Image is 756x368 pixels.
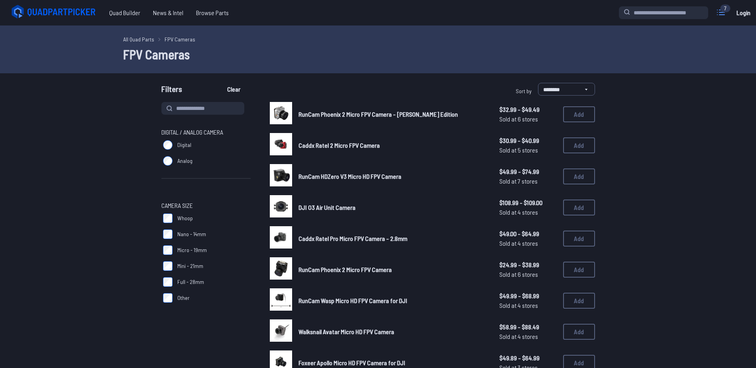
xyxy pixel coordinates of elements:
[177,230,206,238] span: Nano - 14mm
[298,141,380,149] span: Caddx Ratel 2 Micro FPV Camera
[563,262,595,278] button: Add
[563,324,595,340] button: Add
[270,102,292,127] a: image
[163,213,173,223] input: Whoop
[177,214,193,222] span: Whoop
[499,270,557,279] span: Sold at 6 stores
[270,133,292,158] a: image
[163,277,173,287] input: Full - 28mm
[163,140,173,150] input: Digital
[163,293,173,303] input: Other
[270,133,292,155] img: image
[177,262,203,270] span: Mini - 21mm
[298,265,487,274] a: RunCam Phoenix 2 Micro FPV Camera
[538,83,595,96] select: Sort by
[298,328,394,335] span: Walksnail Avatar Micro HD FPV Camera
[516,88,532,94] span: Sort by
[123,45,633,64] h1: FPV Cameras
[161,83,182,99] span: Filters
[298,110,458,118] span: RunCam Phoenix 2 Micro FPV Camera - [PERSON_NAME] Edition
[499,229,557,239] span: $49.00 - $64.99
[298,359,405,366] span: Foxeer Apollo Micro HD FPV Camera for DJI
[163,229,173,239] input: Nano - 14mm
[563,200,595,215] button: Add
[499,322,557,332] span: $58.99 - $88.49
[190,5,235,21] a: Browse Parts
[163,261,173,271] input: Mini - 21mm
[563,106,595,122] button: Add
[298,172,401,180] span: RunCam HDZero V3 Micro HD FPV Camera
[499,353,557,363] span: $49.89 - $64.99
[270,164,292,186] img: image
[499,136,557,145] span: $30.99 - $40.99
[298,297,407,304] span: RunCam Wasp Micro HD FPV Camera for DJI
[563,137,595,153] button: Add
[563,168,595,184] button: Add
[298,172,487,181] a: RunCam HDZero V3 Micro HD FPV Camera
[499,291,557,301] span: $49.99 - $68.99
[161,127,223,137] span: Digital / Analog Camera
[147,5,190,21] a: News & Intel
[563,231,595,247] button: Add
[177,294,190,302] span: Other
[270,319,292,344] a: image
[298,266,392,273] span: RunCam Phoenix 2 Micro FPV Camera
[298,234,487,243] a: Caddx Ratel Pro Micro FPV Camera - 2.8mm
[499,332,557,341] span: Sold at 4 stores
[177,278,204,286] span: Full - 28mm
[734,5,753,21] a: Login
[298,204,355,211] span: DJI O3 Air Unit Camera
[270,102,292,124] img: image
[499,198,557,207] span: $108.99 - $109.00
[298,327,487,337] a: Walksnail Avatar Micro HD FPV Camera
[720,4,730,12] div: 7
[298,235,407,242] span: Caddx Ratel Pro Micro FPV Camera - 2.8mm
[163,245,173,255] input: Micro - 19mm
[270,288,292,313] a: image
[270,226,292,249] img: image
[298,141,487,150] a: Caddx Ratel 2 Micro FPV Camera
[270,257,292,282] a: image
[177,157,192,165] span: Analog
[123,35,154,43] a: All Quad Parts
[270,319,292,342] img: image
[103,5,147,21] a: Quad Builder
[499,176,557,186] span: Sold at 7 stores
[499,207,557,217] span: Sold at 4 stores
[161,201,193,210] span: Camera Size
[270,164,292,189] a: image
[220,83,247,96] button: Clear
[499,260,557,270] span: $24.99 - $38.99
[499,239,557,248] span: Sold at 4 stores
[499,301,557,310] span: Sold at 4 stores
[499,105,557,114] span: $32.99 - $49.49
[270,195,292,220] a: image
[298,203,487,212] a: DJI O3 Air Unit Camera
[270,288,292,311] img: image
[270,257,292,280] img: image
[177,246,207,254] span: Micro - 19mm
[298,110,487,119] a: RunCam Phoenix 2 Micro FPV Camera - [PERSON_NAME] Edition
[177,141,191,149] span: Digital
[499,167,557,176] span: $49.99 - $74.99
[298,296,487,305] a: RunCam Wasp Micro HD FPV Camera for DJI
[165,35,195,43] a: FPV Cameras
[270,226,292,251] a: image
[298,358,487,368] a: Foxeer Apollo Micro HD FPV Camera for DJI
[563,293,595,309] button: Add
[499,145,557,155] span: Sold at 5 stores
[499,114,557,124] span: Sold at 6 stores
[270,195,292,217] img: image
[163,156,173,166] input: Analog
